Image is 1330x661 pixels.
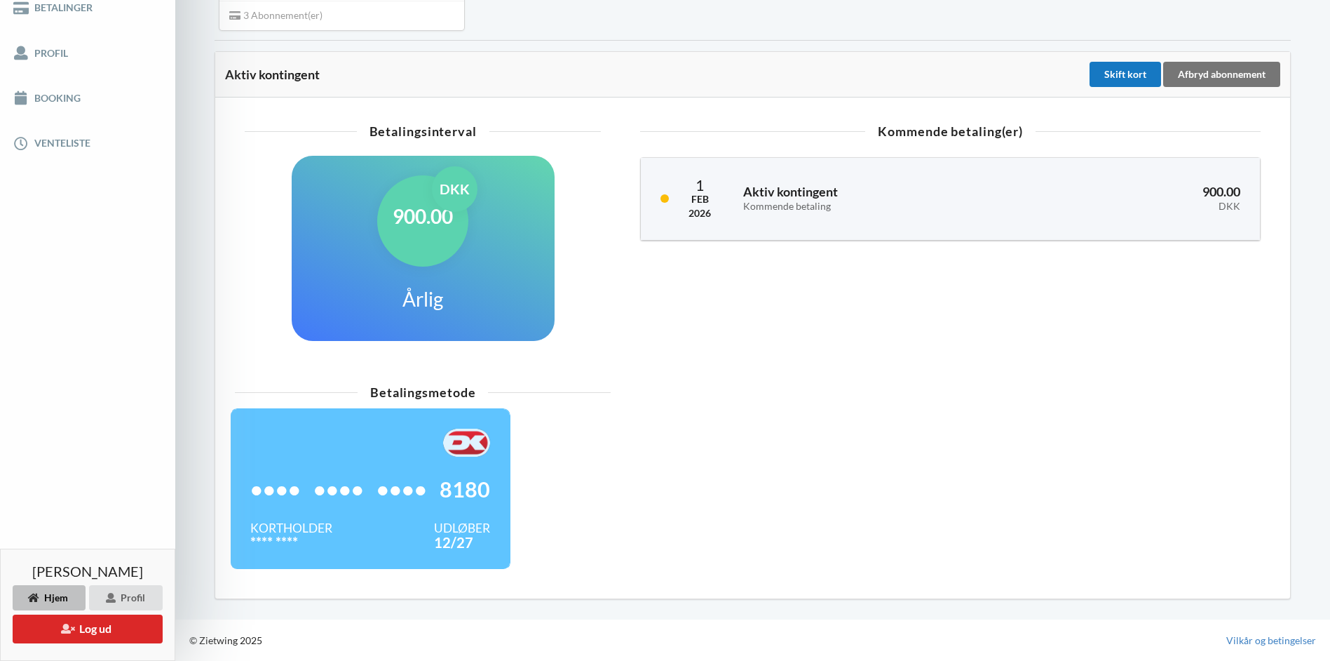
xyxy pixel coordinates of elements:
div: Hjem [13,585,86,610]
div: Kommende betaling(er) [640,125,1261,138]
div: Skift kort [1090,62,1161,87]
span: •••• [376,482,427,496]
div: Kortholder [250,521,332,535]
div: Betalingsinterval [245,125,601,138]
a: Vilkår og betingelser [1226,634,1316,648]
span: [PERSON_NAME] [32,564,143,578]
h3: Aktiv kontingent [743,184,1010,212]
img: F+AAQC4Rur0ZFP9BwAAAABJRU5ErkJggg== [443,429,490,457]
div: DKK [432,166,477,212]
button: Log ud [13,615,163,643]
div: 2026 [688,206,711,220]
div: Aktiv kontingent [225,67,1087,81]
div: 1 [688,178,711,192]
div: Udløber [434,521,490,535]
span: 8180 [440,482,490,496]
div: Feb [688,192,711,206]
span: •••• [313,482,364,496]
div: Kommende betaling [743,201,1010,213]
h1: 900.00 [393,203,453,229]
h3: 900.00 [1030,184,1240,212]
div: 12/27 [434,535,490,549]
div: DKK [1030,201,1240,213]
span: •••• [250,482,301,496]
div: Afbryd abonnement [1163,62,1280,87]
span: 3 Abonnement(er) [229,9,323,21]
div: Betalingsmetode [235,386,611,399]
h1: Årlig [402,286,443,312]
div: Profil [89,585,163,610]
